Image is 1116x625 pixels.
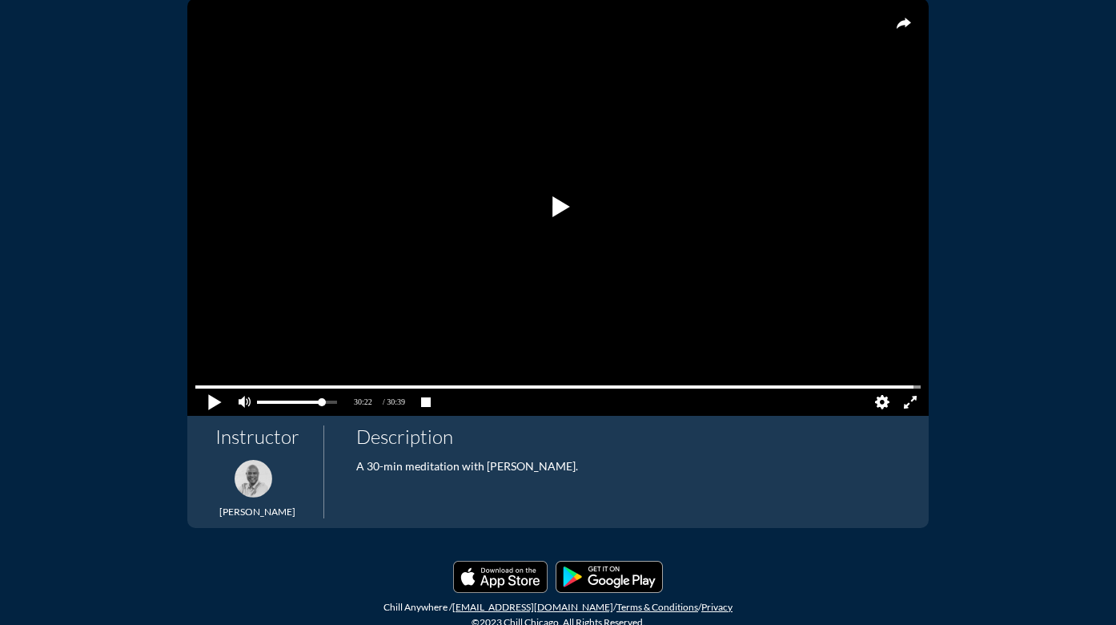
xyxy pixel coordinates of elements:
[616,601,698,613] a: Terms & Conditions
[356,425,913,449] h4: Description
[556,561,663,593] img: Playmarket
[452,601,613,613] a: [EMAIL_ADDRESS][DOMAIN_NAME]
[356,460,913,474] div: A 30-min meditation with [PERSON_NAME].
[453,561,548,593] img: Applestore
[203,425,311,449] h4: Instructor
[701,601,733,613] a: Privacy
[219,506,295,518] span: [PERSON_NAME]
[235,460,272,498] img: 1582832593142%20-%2027a774d8d5.png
